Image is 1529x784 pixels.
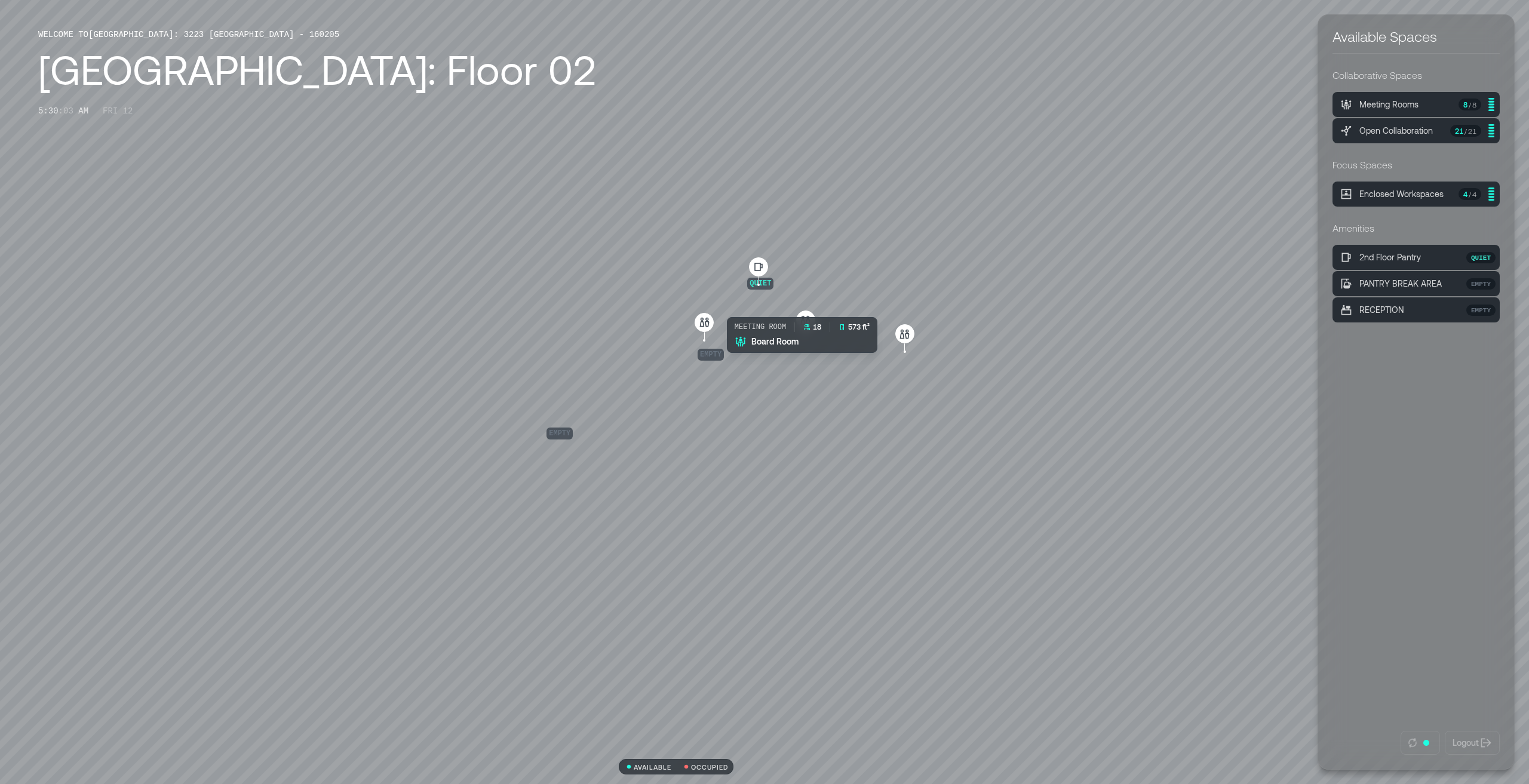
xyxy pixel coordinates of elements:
p: Amenities [1332,221,1493,235]
p: Collaborative Spaces [1332,68,1493,82]
p: PANTRY BREAK AREA [1359,278,1452,290]
p: / [1469,190,1471,198]
p: 4 [1463,190,1467,198]
p: 8 [1463,101,1467,108]
div: empty [698,349,724,361]
p: 2nd Floor Pantry [1359,251,1452,263]
p: Available Spaces [1332,29,1437,44]
div: quiet [747,278,773,290]
p: 8 [1472,101,1476,108]
p: Focus Spaces [1332,158,1493,172]
p: / [1469,101,1471,108]
p: quiet [1471,255,1491,262]
p: Meeting Rooms [1359,99,1419,110]
p: OCCUPIED [691,764,729,770]
p: RECEPTION [1359,304,1452,316]
p: empty [1471,308,1491,314]
p: empty [1471,281,1491,288]
p: 21 [1468,127,1476,134]
div: empty [546,428,573,439]
p: Enclosed Workspaces [1359,188,1444,200]
p: 21 [1455,127,1463,134]
p: AVAILABLE [634,764,672,770]
div: Logout [1445,731,1500,755]
p: 4 [1472,190,1476,198]
p: / [1464,127,1467,134]
p: Open Collaboration [1359,125,1433,137]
